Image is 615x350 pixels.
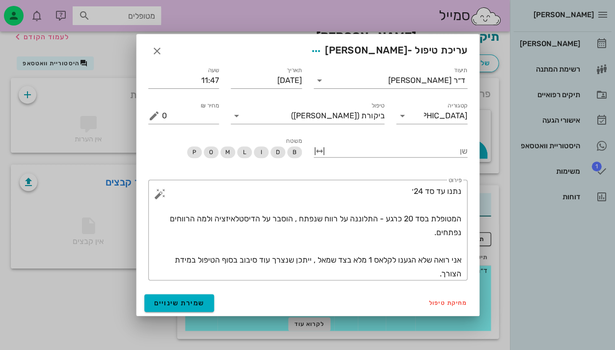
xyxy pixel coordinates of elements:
span: ([PERSON_NAME]) [291,111,359,120]
label: תיעוד [454,67,467,74]
button: מחיקת טיפול [425,296,471,310]
span: מחיקת טיפול [429,299,467,306]
span: L [242,146,246,158]
label: קטגוריה [447,102,467,109]
span: משטח [286,137,301,144]
span: D [275,146,279,158]
span: B [292,146,296,158]
span: עריכת טיפול - [307,42,467,60]
span: I [260,146,262,158]
div: תיעודד״ר [PERSON_NAME] [314,73,467,88]
label: מחיר ₪ [201,102,219,109]
span: שמירת שינויים [154,299,205,307]
label: טיפול [372,102,384,109]
span: M [225,146,230,158]
label: פירוט [448,177,461,184]
label: שעה [208,67,219,74]
span: P [192,146,196,158]
label: תאריך [286,67,302,74]
span: ביקורת [361,111,384,120]
span: [PERSON_NAME] [325,44,407,56]
span: O [209,146,213,158]
div: ד״ר [PERSON_NAME] [388,76,465,85]
button: שמירת שינויים [144,294,214,312]
button: מחיר ₪ appended action [148,110,160,122]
